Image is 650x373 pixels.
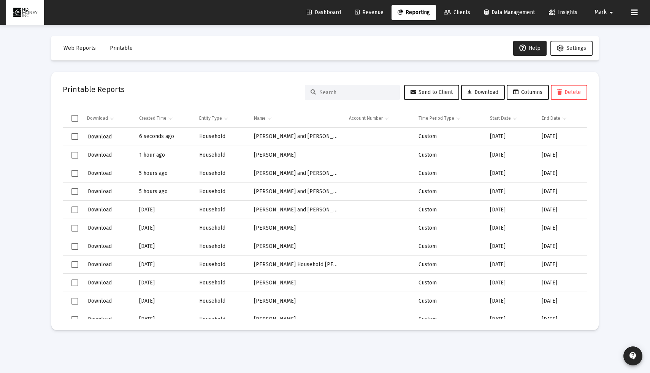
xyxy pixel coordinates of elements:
[134,109,194,127] td: Column Created Time
[607,5,616,20] mat-icon: arrow_drop_down
[104,41,139,56] button: Printable
[194,237,249,256] td: Household
[320,89,394,96] input: Search
[536,274,587,292] td: [DATE]
[512,115,518,121] span: Show filter options for column 'Start Date'
[63,109,587,319] div: Data grid
[71,298,78,305] div: Select row
[485,274,537,292] td: [DATE]
[71,170,78,177] div: Select row
[536,310,587,329] td: [DATE]
[595,9,607,16] span: Mark
[536,219,587,237] td: [DATE]
[88,188,112,195] span: Download
[507,85,549,100] button: Columns
[413,237,485,256] td: Custom
[513,41,547,56] button: Help
[536,292,587,310] td: [DATE]
[413,109,485,127] td: Column Time Period Type
[468,89,498,95] span: Download
[194,183,249,201] td: Household
[413,256,485,274] td: Custom
[536,237,587,256] td: [DATE]
[194,146,249,164] td: Household
[87,168,113,179] button: Download
[254,115,266,121] div: Name
[87,314,113,325] button: Download
[249,237,344,256] td: [PERSON_NAME]
[384,115,390,121] span: Show filter options for column 'Account Number'
[461,85,505,100] button: Download
[134,256,194,274] td: [DATE]
[87,277,113,288] button: Download
[249,146,344,164] td: [PERSON_NAME]
[485,292,537,310] td: [DATE]
[485,109,537,127] td: Column Start Date
[485,237,537,256] td: [DATE]
[88,225,112,231] span: Download
[71,188,78,195] div: Select row
[194,219,249,237] td: Household
[71,206,78,213] div: Select row
[88,243,112,249] span: Download
[88,279,112,286] span: Download
[71,133,78,140] div: Select row
[413,128,485,146] td: Custom
[444,9,470,16] span: Clients
[349,5,390,20] a: Revenue
[134,146,194,164] td: 1 hour ago
[249,292,344,310] td: [PERSON_NAME]
[438,5,476,20] a: Clients
[485,256,537,274] td: [DATE]
[194,310,249,329] td: Household
[88,170,112,176] span: Download
[478,5,541,20] a: Data Management
[536,109,587,127] td: Column End Date
[561,115,567,121] span: Show filter options for column 'End Date'
[134,274,194,292] td: [DATE]
[344,109,413,127] td: Column Account Number
[249,183,344,201] td: [PERSON_NAME] and [PERSON_NAME]
[542,115,560,121] div: End Date
[249,201,344,219] td: [PERSON_NAME] and [PERSON_NAME]
[536,183,587,201] td: [DATE]
[484,9,535,16] span: Data Management
[87,241,113,252] button: Download
[71,261,78,268] div: Select row
[57,41,102,56] button: Web Reports
[550,41,593,56] button: Settings
[404,85,459,100] button: Send to Client
[536,146,587,164] td: [DATE]
[455,115,461,121] span: Show filter options for column 'Time Period Type'
[71,115,78,122] div: Select all
[134,310,194,329] td: [DATE]
[71,243,78,250] div: Select row
[485,164,537,183] td: [DATE]
[139,115,166,121] div: Created Time
[536,128,587,146] td: [DATE]
[585,5,625,20] button: Mark
[87,186,113,197] button: Download
[223,115,229,121] span: Show filter options for column 'Entity Type'
[413,274,485,292] td: Custom
[82,109,134,127] td: Column Download
[413,183,485,201] td: Custom
[413,292,485,310] td: Custom
[543,5,583,20] a: Insights
[267,115,273,121] span: Show filter options for column 'Name'
[88,298,112,304] span: Download
[249,109,344,127] td: Column Name
[307,9,341,16] span: Dashboard
[249,310,344,329] td: [PERSON_NAME]
[411,89,453,95] span: Send to Client
[419,115,454,121] div: Time Period Type
[63,45,96,51] span: Web Reports
[87,204,113,215] button: Download
[87,222,113,233] button: Download
[536,256,587,274] td: [DATE]
[194,128,249,146] td: Household
[413,146,485,164] td: Custom
[194,256,249,274] td: Household
[134,292,194,310] td: [DATE]
[301,5,347,20] a: Dashboard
